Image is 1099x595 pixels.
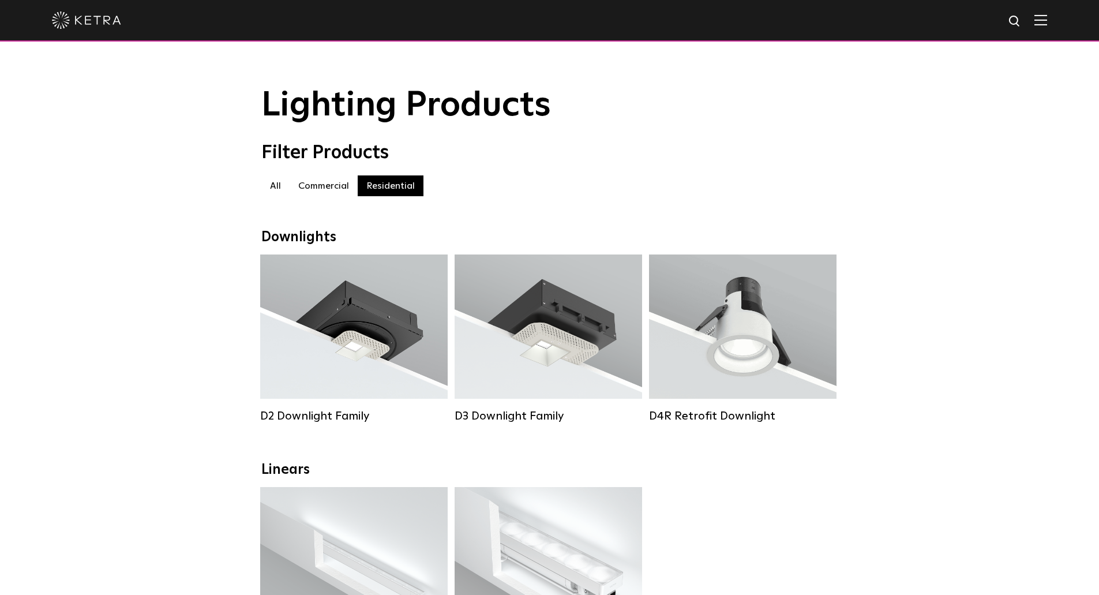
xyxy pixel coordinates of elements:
a: D3 Downlight Family Lumen Output:700 / 900 / 1100Colors:White / Black / Silver / Bronze / Paintab... [455,255,642,423]
img: search icon [1008,14,1022,29]
a: D4R Retrofit Downlight Lumen Output:800Colors:White / BlackBeam Angles:15° / 25° / 40° / 60°Watta... [649,255,837,423]
div: D3 Downlight Family [455,409,642,423]
div: Linears [261,462,838,478]
label: Commercial [290,175,358,196]
img: ketra-logo-2019-white [52,12,121,29]
span: Lighting Products [261,88,551,123]
a: D2 Downlight Family Lumen Output:1200Colors:White / Black / Gloss Black / Silver / Bronze / Silve... [260,255,448,423]
div: Downlights [261,229,838,246]
div: Filter Products [261,142,838,164]
div: D4R Retrofit Downlight [649,409,837,423]
label: Residential [358,175,423,196]
label: All [261,175,290,196]
img: Hamburger%20Nav.svg [1034,14,1047,25]
div: D2 Downlight Family [260,409,448,423]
